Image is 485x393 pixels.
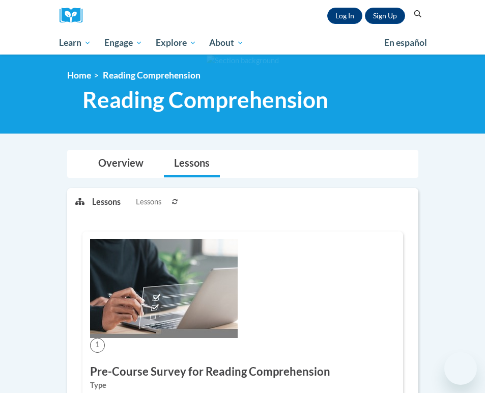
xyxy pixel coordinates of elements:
[88,150,154,177] a: Overview
[384,37,427,48] span: En español
[90,380,395,391] label: Type
[365,8,405,24] a: Register
[444,352,477,385] iframe: Button to launch messaging window
[98,31,149,55] a: Engage
[136,196,161,207] span: Lessons
[59,37,91,49] span: Learn
[378,32,434,54] a: En español
[207,55,279,66] img: Section background
[209,37,244,49] span: About
[90,338,105,353] span: 1
[60,8,90,23] img: Logo brand
[52,31,434,55] div: Main menu
[90,239,238,338] img: Course Image
[156,37,196,49] span: Explore
[60,8,90,23] a: Cox Campus
[103,70,201,81] span: Reading Comprehension
[410,8,425,20] button: Search
[203,31,250,55] a: About
[92,196,121,207] p: Lessons
[67,70,91,81] a: Home
[164,150,220,177] a: Lessons
[104,37,142,49] span: Engage
[327,8,362,24] a: Log In
[82,86,328,113] span: Reading Comprehension
[90,364,395,380] h3: Pre-Course Survey for Reading Comprehension
[53,31,98,55] a: Learn
[149,31,203,55] a: Explore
